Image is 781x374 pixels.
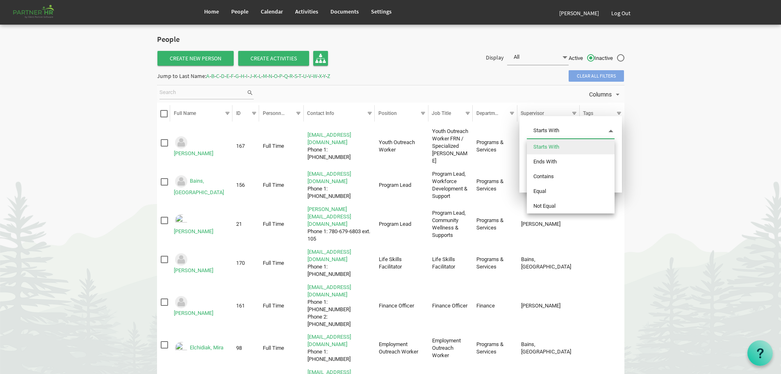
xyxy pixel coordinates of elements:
td: 161 column header ID [232,282,259,330]
td: Programs & Services column header Departments [473,247,517,280]
td: Program Lead column header Position [375,169,428,202]
span: O [274,72,278,80]
td: deannac@theopendoors.caPhone 1: 780-679-8836 is template cell column header Contact Info [304,247,375,280]
span: L [259,72,261,80]
td: Programs & Services column header Departments [473,204,517,244]
td: 21 column header ID [232,204,259,244]
td: Finance Officer column header Job Title [428,282,473,330]
td: Cardinal, Amy column header Supervisor [517,126,580,167]
span: K [254,72,257,80]
span: U [303,72,307,80]
li: Not Equal [527,199,615,213]
li: Contains [527,169,615,184]
td: Employment Outreach Worker column header Job Title [428,332,473,365]
span: Personnel Type [263,110,297,116]
td: checkbox [157,282,171,330]
td: Bains, Anchilla is template cell column header Full Name [170,169,232,202]
span: Full Name [174,110,196,116]
a: [EMAIL_ADDRESS][DOMAIN_NAME] [307,132,351,145]
li: Ends With [527,154,615,169]
td: Program Lead column header Position [375,204,428,244]
td: anchillab@theopendoors.caPhone 1: 780-781-8628 is template cell column header Contact Info [304,169,375,202]
td: Garcia, Mylene column header Supervisor [517,204,580,244]
span: S [294,72,297,80]
span: V [308,72,311,80]
div: Columns [588,85,623,103]
span: Calendar [261,8,283,15]
td: Program Lead, Community Wellness & Supports column header Job Title [428,204,473,244]
span: Activities [295,8,318,15]
img: Could not locate image [174,135,189,150]
td: Full Time column header Personnel Type [259,126,304,167]
span: Job Title [432,110,451,116]
td: 156 column header ID [232,169,259,202]
li: Equal [527,184,615,199]
span: Display [486,54,504,61]
img: Could not locate image [174,252,189,267]
a: [PERSON_NAME] [174,228,213,234]
span: P [279,72,282,80]
td: Cardinal, Amy is template cell column header Full Name [170,204,232,244]
span: Documents [330,8,359,15]
img: Emp-db86dcfa-a4b5-423b-9310-dea251513417.png [174,341,189,356]
td: Adkins, Megan is template cell column header Full Name [170,126,232,167]
span: R [289,72,293,80]
span: Y [323,72,326,80]
span: Columns [588,89,613,100]
td: Garcia, Mylene column header Supervisor [517,169,580,202]
span: H [241,72,244,80]
span: Position [378,110,397,116]
span: G [235,72,239,80]
td: 98 column header ID [232,332,259,365]
td: megana@theopendoors.caPhone 1: 780-360-3868 is template cell column header Contact Info [304,126,375,167]
td: Youth Outreach Worker FRN / Specialized Crimi column header Job Title [428,126,473,167]
td: Programs & Services column header Departments [473,332,517,365]
td: Youth Outreach Worker column header Position [375,126,428,167]
span: Z [327,72,330,80]
td: fernandod@theopendoors.caPhone 1: 780-679-6803 ext 108Phone 2: 780-678-6130 is template cell colu... [304,282,375,330]
td: Bains, Anchilla column header Supervisor [517,247,580,280]
td: column header Tags [580,247,624,280]
td: Full Time column header Personnel Type [259,332,304,365]
td: Cox, Deanna is template cell column header Full Name [170,247,232,280]
span: Clear all filters [569,70,624,82]
div: Jump to Last Name: - - - - - - - - - - - - - - - - - - - - - - - - - [157,69,330,83]
li: Starts With [527,140,615,154]
td: column header Tags [580,204,624,244]
td: Bains, Anchilla column header Supervisor [517,332,580,365]
a: Bains, [GEOGRAPHIC_DATA] [174,178,224,196]
td: checkbox [157,126,171,167]
a: [EMAIL_ADDRESS][DOMAIN_NAME] [307,249,351,262]
span: D [221,72,225,80]
td: Employment Outreach Worker column header Position [375,332,428,365]
span: X [319,72,322,80]
div: Filter menu dialog [519,116,622,193]
span: M [263,72,267,80]
td: checkbox [157,332,171,365]
td: checkbox [157,204,171,244]
a: [EMAIL_ADDRESS][DOMAIN_NAME] [307,334,351,347]
a: [PERSON_NAME] [174,267,213,273]
span: Home [204,8,219,15]
span: E [226,72,229,80]
a: [EMAIL_ADDRESS][DOMAIN_NAME] [307,171,351,184]
td: amy@theopendoors.caPhone 1: 780-679-6803 ext. 105 is template cell column header Contact Info [304,204,375,244]
td: Full Time column header Personnel Type [259,204,304,244]
td: Life Skills Facilitator column header Job Title [428,247,473,280]
span: Tags [583,110,593,116]
span: Supervisor [521,110,544,116]
td: 167 column header ID [232,126,259,167]
td: Finance column header Departments [473,282,517,330]
span: J [249,72,252,80]
a: [PERSON_NAME][EMAIL_ADDRESS][DOMAIN_NAME] [307,206,351,227]
td: mirae@theopendoors.caPhone 1: 780-679-6803 is template cell column header Contact Info [304,332,375,365]
span: Settings [371,8,392,15]
a: [PERSON_NAME] [174,310,213,316]
div: Search [158,85,255,103]
span: Create Activities [238,51,309,66]
span: W [313,72,317,80]
td: Full Time column header Personnel Type [259,247,304,280]
td: column header Tags [580,332,624,365]
a: [EMAIL_ADDRESS][DOMAIN_NAME] [307,284,351,298]
span: T [298,72,301,80]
